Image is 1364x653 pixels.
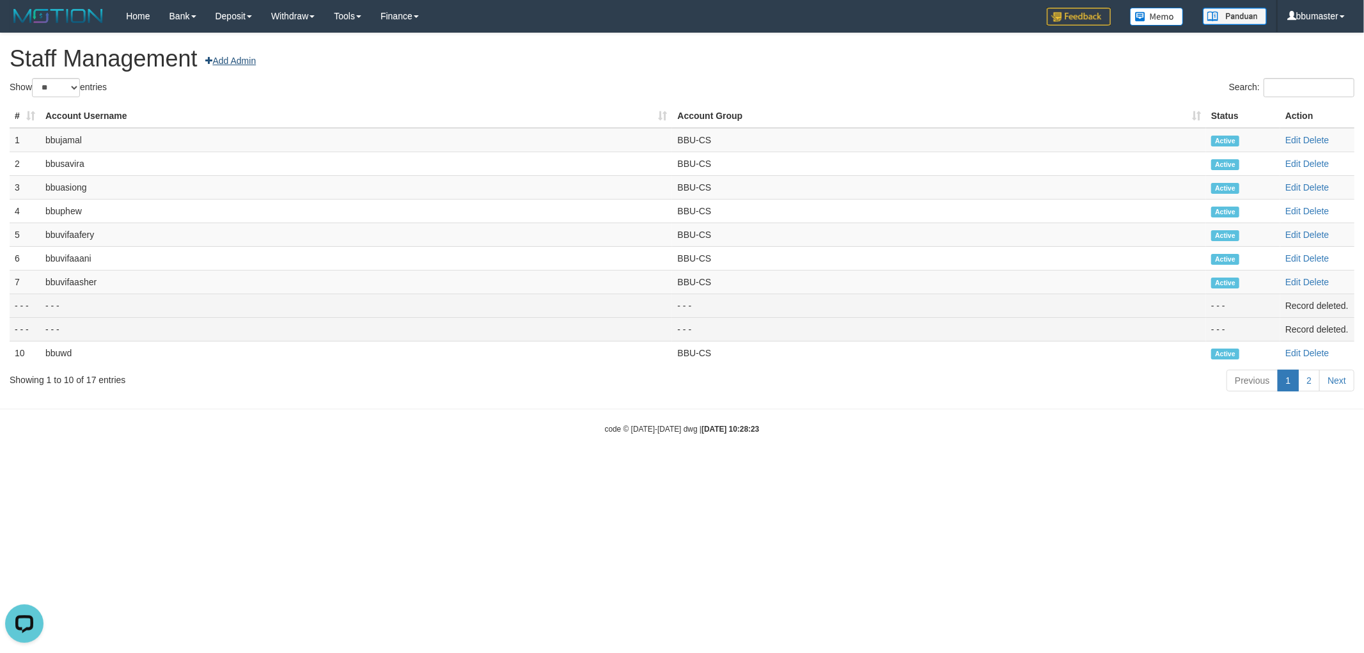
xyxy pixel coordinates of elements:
[1211,230,1239,241] span: Active
[1280,104,1354,128] th: Action
[1280,317,1354,341] td: Record deleted.
[10,223,40,246] td: 5
[672,199,1206,223] td: BBU-CS
[1303,206,1329,216] a: Delete
[1130,8,1184,26] img: Button%20Memo.svg
[672,294,1206,317] td: - - -
[672,246,1206,270] td: BBU-CS
[1303,159,1329,169] a: Delete
[10,246,40,270] td: 6
[1206,104,1280,128] th: Status
[10,128,40,152] td: 1
[10,270,40,294] td: 7
[672,223,1206,246] td: BBU-CS
[1206,294,1280,317] td: - - -
[1285,253,1301,264] a: Edit
[672,104,1206,128] th: Account Group: activate to sort column ascending
[1285,348,1301,358] a: Edit
[1206,317,1280,341] td: - - -
[672,152,1206,175] td: BBU-CS
[1280,294,1354,317] td: Record deleted.
[10,78,107,97] label: Show entries
[1303,277,1329,287] a: Delete
[1047,8,1111,26] img: Feedback.jpg
[1285,277,1301,287] a: Edit
[1303,230,1329,240] a: Delete
[1227,370,1278,391] a: Previous
[40,152,672,175] td: bbusavira
[1285,135,1301,145] a: Edit
[40,294,672,317] td: - - -
[1211,278,1239,288] span: Active
[40,246,672,270] td: bbuvifaaani
[10,152,40,175] td: 2
[672,341,1206,365] td: BBU-CS
[1278,370,1299,391] a: 1
[702,425,759,434] strong: [DATE] 10:28:23
[1203,8,1267,25] img: panduan.png
[10,199,40,223] td: 4
[10,6,107,26] img: MOTION_logo.png
[40,317,672,341] td: - - -
[10,104,40,128] th: #: activate to sort column ascending
[672,128,1206,152] td: BBU-CS
[1303,182,1329,193] a: Delete
[1303,135,1329,145] a: Delete
[1211,159,1239,170] span: Active
[605,425,760,434] small: code © [DATE]-[DATE] dwg |
[1211,183,1239,194] span: Active
[40,270,672,294] td: bbuvifaasher
[32,78,80,97] select: Showentries
[10,368,559,386] div: Showing 1 to 10 of 17 entries
[10,175,40,199] td: 3
[10,294,40,317] td: - - -
[1285,206,1301,216] a: Edit
[672,175,1206,199] td: BBU-CS
[40,223,672,246] td: bbuvifaafery
[1285,182,1301,193] a: Edit
[198,50,265,72] a: Add Admin
[40,175,672,199] td: bbuasiong
[40,104,672,128] th: Account Username: activate to sort column ascending
[5,5,43,43] button: Open LiveChat chat widget
[1211,207,1239,217] span: Active
[10,46,1354,72] h1: Staff Management
[1303,253,1329,264] a: Delete
[1298,370,1320,391] a: 2
[40,128,672,152] td: bbujamal
[672,317,1206,341] td: - - -
[10,341,40,365] td: 10
[1285,159,1301,169] a: Edit
[1211,254,1239,265] span: Active
[672,270,1206,294] td: BBU-CS
[1264,78,1354,97] input: Search:
[10,317,40,341] td: - - -
[1211,349,1239,359] span: Active
[40,341,672,365] td: bbuwd
[40,199,672,223] td: bbuphew
[1303,348,1329,358] a: Delete
[1319,370,1354,391] a: Next
[1211,136,1239,146] span: Active
[1285,230,1301,240] a: Edit
[1229,78,1354,97] label: Search:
